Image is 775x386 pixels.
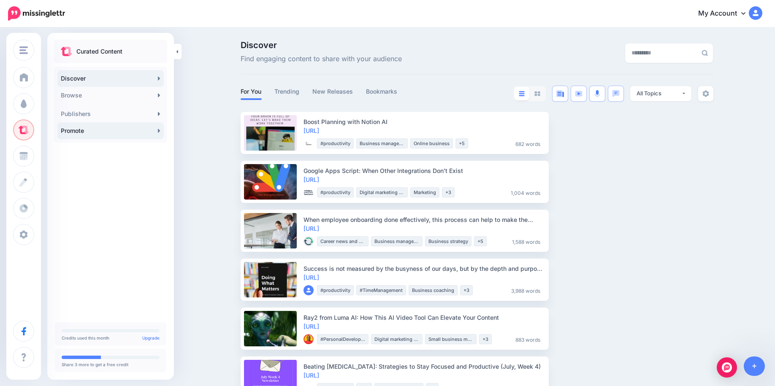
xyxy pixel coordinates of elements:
[303,187,314,197] img: XB5SVN8VRFDJITDSJTJKK0DRWVIERQC7_thumb.png
[241,86,262,97] a: For You
[57,87,164,104] a: Browse
[312,86,353,97] a: New Releases
[479,334,492,344] li: +3
[594,90,600,97] img: microphone.png
[612,90,620,97] img: chat-square-blue.png
[371,236,423,246] li: Business management
[303,372,319,379] a: [URL]
[425,334,477,344] li: Small business marketing
[303,166,544,175] div: Google Apps Script: When Other Integrations Don't Exist
[303,362,544,371] div: Beating [MEDICAL_DATA]: Strategies to Stay Focused and Productive (July, Week 4)
[19,46,28,54] img: menu.png
[241,41,402,49] span: Discover
[303,117,544,126] div: Boost Planning with Notion AI
[366,86,398,97] a: Bookmarks
[303,176,319,183] a: [URL]
[410,187,439,197] li: Marketing
[303,334,314,344] img: 08EKTYRH5STX1FK0UDSTJX8OPHJMYLKB_thumb.jpg
[303,127,319,134] a: [URL]
[630,86,691,101] button: All Topics
[8,6,65,21] img: Missinglettr
[442,187,455,197] li: +3
[556,90,564,97] img: article-blue.png
[317,334,369,344] li: #PersonalDevelopment
[425,236,472,246] li: Business strategy
[702,50,708,56] img: search-grey-6.png
[410,138,453,148] li: Online business
[534,91,540,96] img: grid-grey.png
[702,90,709,97] img: settings-grey.png
[57,105,164,122] a: Publishers
[274,86,300,97] a: Trending
[61,47,72,56] img: curate.png
[303,313,544,322] div: Ray2 from Luma AI: How This AI Video Tool Can Elevate Your Content
[356,187,408,197] li: Digital marketing strategy
[509,236,544,246] li: 1,588 words
[690,3,762,24] a: My Account
[241,54,402,65] span: Find engaging content to share with your audience
[303,138,314,148] img: 2EOJB6DVE6S2Y5M8NFB8XZQZYM76IMSM_thumb.png
[317,285,354,295] li: #productivity
[575,91,583,97] img: video-blue.png
[455,138,468,148] li: +5
[507,187,544,197] li: 1,004 words
[512,334,544,344] li: 883 words
[57,70,164,87] a: Discover
[57,122,164,139] a: Promote
[637,89,681,97] div: All Topics
[512,138,544,148] li: 682 words
[303,274,319,281] a: [URL]
[303,323,319,330] a: [URL]
[317,138,354,148] li: #productivity
[519,91,525,96] img: list-blue.png
[371,334,423,344] li: Digital marketing strategy
[356,285,406,295] li: #TimeManagement
[76,46,122,57] p: Curated Content
[303,236,314,246] img: GPXZ3UKHIER4D7WP5ADK8KRX0F3PSPKU_thumb.jpg
[303,264,544,273] div: Success is not measured by the busyness of our days, but by the depth and purpose of our actions.
[409,285,458,295] li: Business coaching
[317,236,369,246] li: Career news and general info
[474,236,487,246] li: +5
[508,285,544,295] li: 3,988 words
[460,285,473,295] li: +3
[717,357,737,378] div: Open Intercom Messenger
[303,215,544,224] div: When employee onboarding done effectively, this process can help to make the employee feel at hom...
[356,138,408,148] li: Business management
[303,285,314,295] img: user_default_image.png
[303,225,319,232] a: [URL]
[317,187,354,197] li: #productivity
